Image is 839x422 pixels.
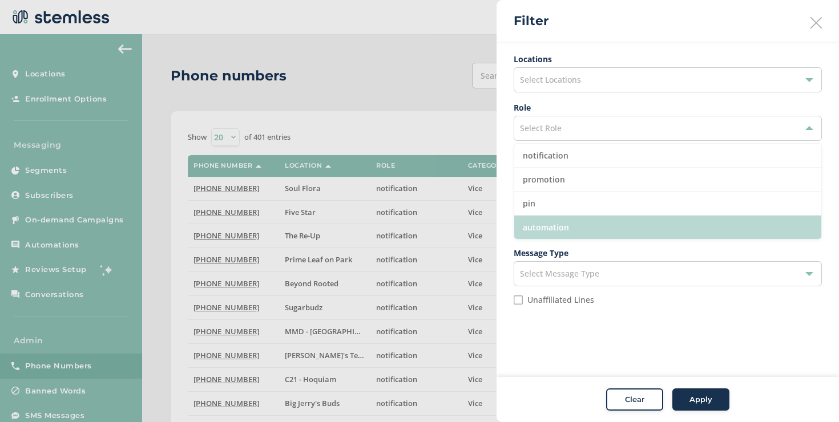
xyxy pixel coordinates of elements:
iframe: Chat Widget [782,367,839,422]
span: Clear [625,394,644,405]
button: Clear [606,388,663,411]
li: promotion [514,168,821,192]
span: Select Role [520,123,562,133]
label: Locations [514,53,822,65]
label: Role [514,102,822,113]
span: Select Locations [520,74,581,85]
h2: Filter [514,11,548,30]
label: Unaffiliated Lines [527,296,594,304]
button: Apply [672,388,729,411]
li: pin [514,192,821,216]
li: notification [514,144,821,168]
label: Message Type [514,247,822,259]
span: Apply [689,394,712,405]
li: automation [514,216,821,239]
span: Select Message Type [520,268,599,279]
